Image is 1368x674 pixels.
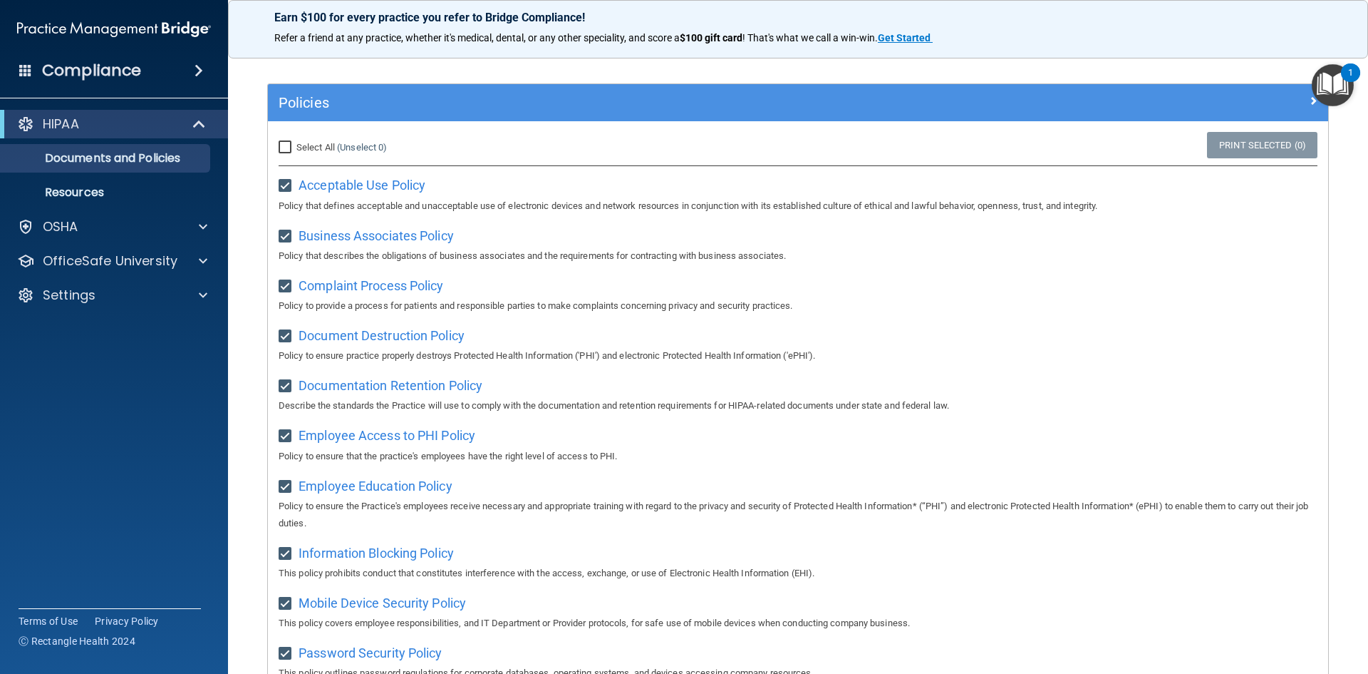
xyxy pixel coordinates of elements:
a: OSHA [17,218,207,235]
p: Describe the standards the Practice will use to comply with the documentation and retention requi... [279,397,1317,414]
span: Employee Access to PHI Policy [299,428,475,443]
span: Refer a friend at any practice, whether it's medical, dental, or any other speciality, and score a [274,32,680,44]
strong: $100 gift card [680,32,742,44]
a: OfficeSafe University [17,252,207,270]
a: Policies [279,91,1317,114]
a: HIPAA [17,116,207,133]
p: Resources [9,185,204,200]
span: Documentation Retention Policy [299,378,482,393]
p: Documents and Policies [9,151,204,165]
span: ! That's what we call a win-win. [742,32,878,44]
p: Policy to ensure that the practice's employees have the right level of access to PHI. [279,448,1317,465]
p: HIPAA [43,116,79,133]
a: (Unselect 0) [337,142,387,153]
span: Employee Education Policy [299,479,452,494]
a: Settings [17,287,207,304]
a: Terms of Use [19,614,78,628]
a: Print Selected (0) [1207,132,1317,158]
h4: Compliance [42,61,141,81]
span: Ⓒ Rectangle Health 2024 [19,634,135,648]
span: Select All [296,142,335,153]
div: 1 [1348,73,1353,91]
button: Open Resource Center, 1 new notification [1312,64,1354,106]
p: Policy that defines acceptable and unacceptable use of electronic devices and network resources i... [279,198,1317,215]
span: Information Blocking Policy [299,546,454,561]
strong: Get Started [878,32,931,44]
h5: Policies [279,95,1052,111]
p: This policy covers employee responsibilities, and IT Department or Provider protocols, for safe u... [279,615,1317,632]
p: This policy prohibits conduct that constitutes interference with the access, exchange, or use of ... [279,565,1317,582]
a: Privacy Policy [95,614,159,628]
p: Policy that describes the obligations of business associates and the requirements for contracting... [279,247,1317,265]
span: Document Destruction Policy [299,328,465,343]
p: Policy to ensure practice properly destroys Protected Health Information ('PHI') and electronic P... [279,347,1317,364]
span: Complaint Process Policy [299,278,443,293]
p: Policy to provide a process for patients and responsible parties to make complaints concerning pr... [279,297,1317,315]
p: OSHA [43,218,78,235]
p: OfficeSafe University [43,252,177,270]
input: Select All (Unselect 0) [279,142,295,153]
p: Policy to ensure the Practice's employees receive necessary and appropriate training with regard ... [279,498,1317,532]
span: Mobile Device Security Policy [299,596,466,611]
a: Get Started [878,32,933,44]
span: Password Security Policy [299,645,442,660]
img: PMB logo [17,15,211,44]
span: Business Associates Policy [299,228,454,243]
p: Settings [43,287,95,304]
span: Acceptable Use Policy [299,178,425,193]
p: Earn $100 for every practice you refer to Bridge Compliance! [274,11,1322,24]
